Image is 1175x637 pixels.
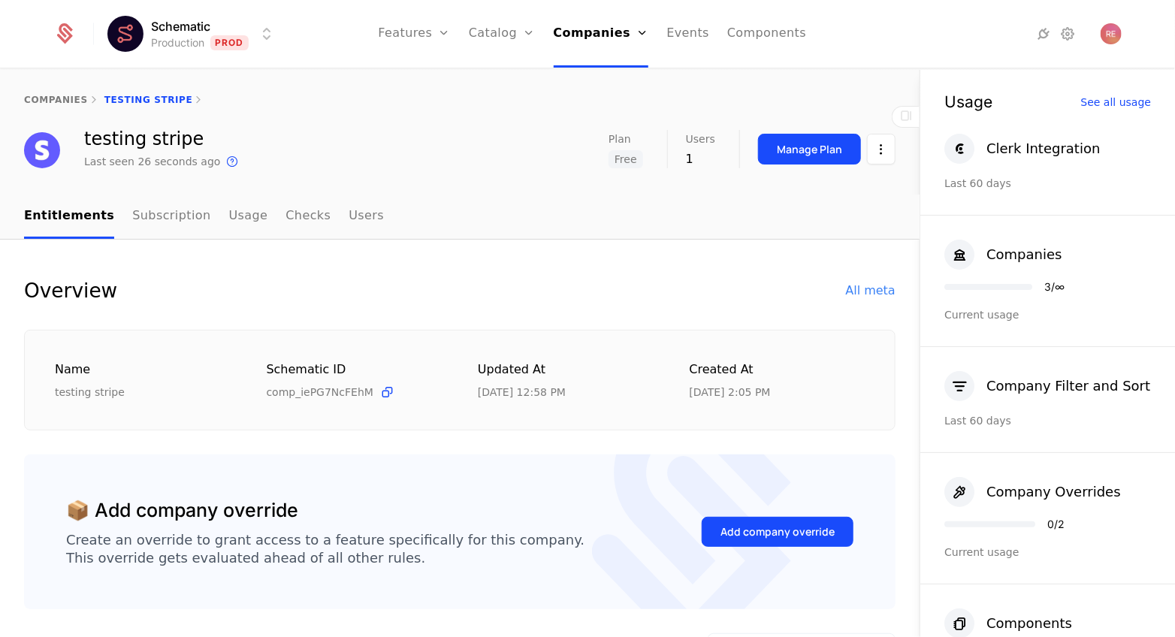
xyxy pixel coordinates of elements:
div: testing stripe [55,385,231,400]
div: All meta [846,282,896,300]
div: 3 / ∞ [1044,282,1065,292]
div: Usage [944,94,992,110]
div: Created at [690,361,865,379]
div: Last 60 days [944,413,1151,428]
div: 1 [686,150,715,168]
div: Add company override [720,524,835,539]
a: Subscription [132,195,210,239]
a: Checks [285,195,331,239]
span: Schematic [151,17,210,35]
div: Company Filter and Sort [986,376,1150,397]
a: Usage [229,195,268,239]
div: 0 / 2 [1047,519,1065,530]
ul: Choose Sub Page [24,195,384,239]
div: 📦 Add company override [66,497,298,525]
span: Prod [210,35,249,50]
nav: Main [24,195,896,239]
div: Name [55,361,231,379]
img: testing stripe [24,132,60,168]
span: Users [686,134,715,144]
div: 6/24/25, 2:05 PM [690,385,771,400]
button: Select environment [112,17,276,50]
div: testing stripe [84,130,241,148]
button: Companies [944,240,1062,270]
div: Manage Plan [777,142,842,157]
a: Entitlements [24,195,114,239]
button: Manage Plan [758,134,861,165]
div: Companies [986,244,1062,265]
div: Components [986,613,1072,634]
button: Open user button [1101,23,1122,44]
button: Company Filter and Sort [944,371,1150,401]
img: Ryan Echternacht [1101,23,1122,44]
button: Company Overrides [944,477,1121,507]
a: Users [349,195,384,239]
div: Schematic ID [267,361,443,379]
div: Create an override to grant access to a feature specifically for this company. This override gets... [66,531,584,567]
button: Clerk Integration [944,134,1100,164]
button: Add company override [702,517,853,547]
span: Free [609,150,643,168]
div: Last 60 days [944,176,1151,191]
div: Updated at [478,361,654,379]
span: Plan [609,134,631,144]
div: Production [151,35,204,50]
button: Select action [867,134,896,165]
img: Schematic [107,16,143,52]
div: Overview [24,276,117,306]
div: Company Overrides [986,482,1121,503]
div: Last seen 26 seconds ago [84,154,220,169]
span: comp_iePG7NcFEhM [267,385,374,400]
a: companies [24,95,88,105]
div: See all usage [1080,97,1151,107]
div: Current usage [944,545,1151,560]
div: Current usage [944,307,1151,322]
a: Settings [1059,25,1077,43]
a: Integrations [1035,25,1053,43]
div: 8/10/25, 12:58 PM [478,385,566,400]
div: Clerk Integration [986,138,1100,159]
